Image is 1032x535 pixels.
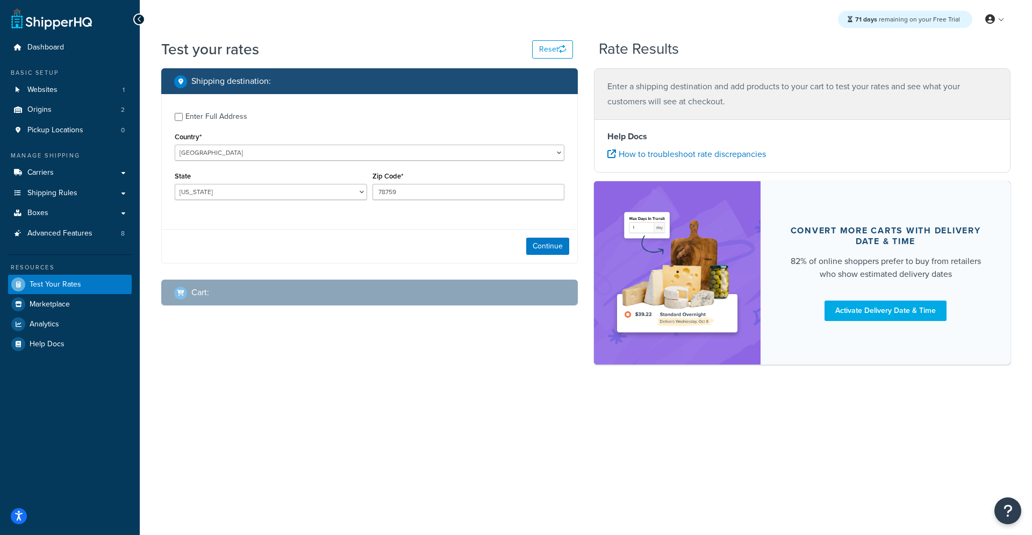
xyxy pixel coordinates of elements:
[30,300,70,309] span: Marketplace
[27,168,54,177] span: Carriers
[8,120,132,140] li: Pickup Locations
[121,105,125,115] span: 2
[8,80,132,100] a: Websites1
[8,100,132,120] li: Origins
[161,39,259,60] h1: Test your rates
[191,76,271,86] h2: Shipping destination :
[27,43,64,52] span: Dashboard
[175,113,183,121] input: Enter Full Address
[27,229,92,238] span: Advanced Features
[175,172,191,180] label: State
[30,340,64,349] span: Help Docs
[27,85,58,95] span: Websites
[30,320,59,329] span: Analytics
[191,288,209,297] h2: Cart :
[8,120,132,140] a: Pickup Locations0
[121,126,125,135] span: 0
[8,275,132,294] a: Test Your Rates
[825,301,947,321] a: Activate Delivery Date & Time
[8,334,132,354] a: Help Docs
[994,497,1021,524] button: Open Resource Center
[8,100,132,120] a: Origins2
[8,263,132,272] div: Resources
[175,133,202,141] label: Country*
[121,229,125,238] span: 8
[610,197,744,348] img: feature-image-ddt-36eae7f7280da8017bfb280eaccd9c446f90b1fe08728e4019434db127062ab4.png
[27,189,77,198] span: Shipping Rules
[8,151,132,160] div: Manage Shipping
[27,105,52,115] span: Origins
[607,130,997,143] h4: Help Docs
[607,148,766,160] a: How to troubleshoot rate discrepancies
[607,79,997,109] p: Enter a shipping destination and add products to your cart to test your rates and see what your c...
[8,68,132,77] div: Basic Setup
[30,280,81,289] span: Test Your Rates
[532,40,573,59] button: Reset
[8,224,132,244] li: Advanced Features
[8,38,132,58] a: Dashboard
[8,183,132,203] a: Shipping Rules
[27,126,83,135] span: Pickup Locations
[855,15,877,24] strong: 71 days
[8,163,132,183] a: Carriers
[123,85,125,95] span: 1
[372,172,403,180] label: Zip Code*
[599,41,679,58] h2: Rate Results
[8,315,132,334] a: Analytics
[185,109,247,124] div: Enter Full Address
[786,225,985,247] div: Convert more carts with delivery date & time
[526,238,569,255] button: Continue
[8,80,132,100] li: Websites
[8,295,132,314] a: Marketplace
[27,209,48,218] span: Boxes
[8,224,132,244] a: Advanced Features8
[8,203,132,223] a: Boxes
[855,15,960,24] span: remaining on your Free Trial
[786,255,985,281] div: 82% of online shoppers prefer to buy from retailers who show estimated delivery dates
